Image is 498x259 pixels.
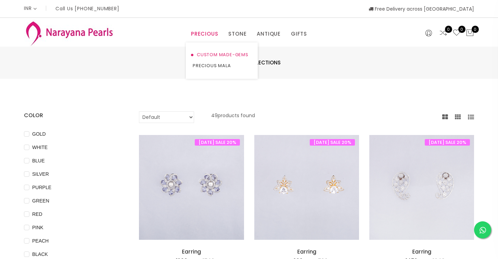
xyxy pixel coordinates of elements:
a: Earring [182,248,201,256]
span: Collections [245,59,281,67]
span: WHITE [29,144,50,151]
span: SILVER [29,170,52,178]
a: GIFTS [291,29,307,39]
span: GOLD [29,130,49,138]
span: [DATE] SALE 20% [310,139,355,146]
p: 49 products found [211,111,255,123]
button: 0 [466,29,474,38]
a: 0 [439,29,447,38]
p: Call Us [PHONE_NUMBER] [55,6,119,11]
a: ANTIQUE [257,29,281,39]
span: [DATE] SALE 20% [425,139,470,146]
a: Earring [297,248,316,256]
span: PURPLE [29,184,54,191]
span: [DATE] SALE 20% [195,139,240,146]
span: PEACH [29,237,51,245]
span: BLACK [29,250,51,258]
span: PINK [29,224,46,231]
h4: COLOR [24,111,118,120]
span: 0 [472,26,479,33]
span: Free Delivery across [GEOGRAPHIC_DATA] [369,5,474,12]
span: RED [29,210,45,218]
a: PRECIOUS MALA [193,60,251,71]
a: PRECIOUS [191,29,218,39]
span: 0 [445,26,452,33]
a: Earring [412,248,431,256]
span: BLUE [29,157,48,164]
a: 0 [452,29,461,38]
span: GREEN [29,197,52,205]
span: 0 [458,26,465,33]
a: STONE [228,29,246,39]
a: CUSTOM MADE-GEMS [193,49,251,60]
